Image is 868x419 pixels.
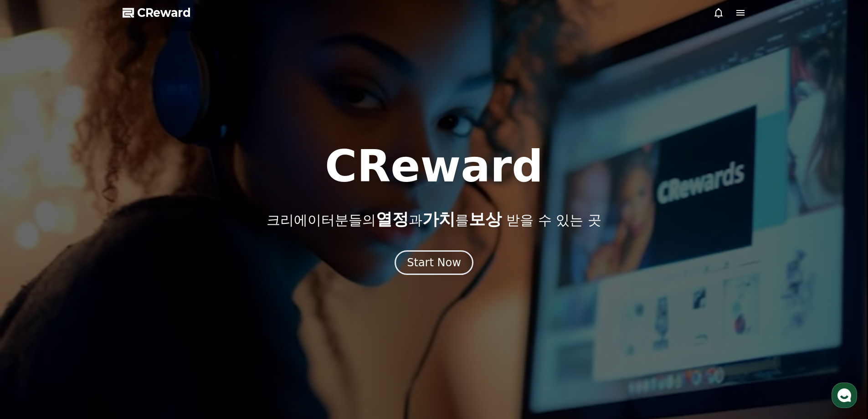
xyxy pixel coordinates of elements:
[325,145,543,188] h1: CReward
[118,289,175,312] a: 설정
[29,303,34,310] span: 홈
[469,210,502,228] span: 보상
[267,210,601,228] p: 크리에이터분들의 과 를 받을 수 있는 곳
[407,255,461,270] div: Start Now
[141,303,152,310] span: 설정
[395,259,473,268] a: Start Now
[3,289,60,312] a: 홈
[83,303,94,310] span: 대화
[123,5,191,20] a: CReward
[422,210,455,228] span: 가치
[137,5,191,20] span: CReward
[376,210,409,228] span: 열정
[60,289,118,312] a: 대화
[395,250,473,275] button: Start Now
